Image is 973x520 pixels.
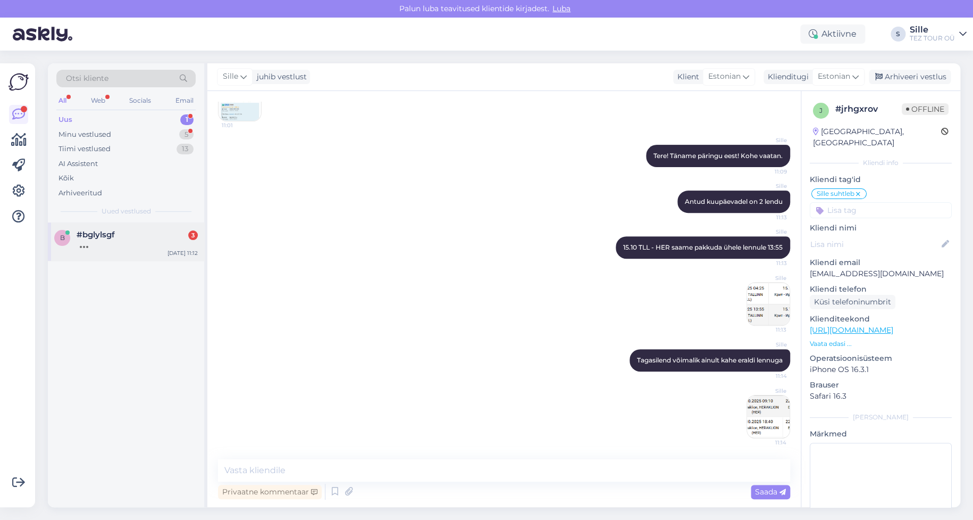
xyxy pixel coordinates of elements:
p: Klienditeekond [810,313,952,325]
p: Märkmed [810,428,952,440]
span: Sille [223,71,238,82]
div: All [56,94,69,108]
span: Sille suhtleb [817,191,854,197]
div: Email [173,94,196,108]
p: Kliendi tag'id [810,174,952,185]
div: Sille [910,26,955,34]
span: #bglylsgf [77,230,115,240]
div: Aktiivne [800,24,865,44]
div: Kliendi info [810,158,952,168]
div: Kõik [58,173,74,184]
div: [PERSON_NAME] [810,412,952,422]
div: 1 [180,114,194,125]
div: AI Assistent [58,159,98,169]
span: 11:09 [747,168,787,176]
p: [EMAIL_ADDRESS][DOMAIN_NAME] [810,268,952,279]
span: Sille [747,341,787,349]
div: Uus [58,114,72,125]
span: 15.10 TLL - HER saame pakkuda ühele lennule 13:55 [623,243,783,251]
span: Tere! Täname päringu eest! Kohe vaatan. [653,152,783,160]
p: Vaata edasi ... [810,339,952,349]
span: Tagasilend võimalik ainult kahe eraldi lennuga [637,356,783,364]
span: 11:14 [746,439,786,447]
span: Sille [746,274,786,282]
img: Attachment [747,395,790,438]
span: Estonian [818,71,850,82]
a: [URL][DOMAIN_NAME] [810,325,893,335]
div: Arhiveeri vestlus [869,70,951,84]
input: Lisa nimi [810,238,940,250]
div: Web [89,94,107,108]
div: 13 [177,144,194,154]
p: Brauser [810,379,952,391]
div: Socials [127,94,153,108]
div: Klient [673,71,699,82]
span: 11:13 [747,259,787,267]
div: Privaatne kommentaar [218,485,322,499]
span: Offline [902,103,949,115]
img: Attachment [747,283,790,325]
img: Askly Logo [9,72,29,92]
span: 11:01 [222,121,262,129]
span: b [60,234,65,242]
span: Estonian [708,71,741,82]
p: Kliendi nimi [810,222,952,234]
span: Sille [746,387,786,395]
span: Uued vestlused [102,207,151,216]
p: Kliendi telefon [810,284,952,295]
span: Sille [747,182,787,190]
div: S [891,27,905,42]
span: Sille [747,136,787,144]
span: Luba [549,4,574,13]
span: 11:13 [746,326,786,334]
div: Küsi telefoninumbrit [810,295,895,309]
div: Arhiveeritud [58,188,102,199]
div: Klienditugi [764,71,809,82]
p: Safari 16.3 [810,391,952,402]
div: Tiimi vestlused [58,144,111,154]
a: SilleTEZ TOUR OÜ [910,26,967,43]
div: [GEOGRAPHIC_DATA], [GEOGRAPHIC_DATA] [813,126,941,148]
div: # jrhgxrov [835,103,902,115]
span: Sille [747,228,787,236]
span: Antud kuupäevadel on 2 lendu [685,197,783,205]
input: Lisa tag [810,202,952,218]
p: iPhone OS 16.3.1 [810,364,952,375]
div: [DATE] 11:12 [167,249,198,257]
span: Saada [755,487,786,497]
p: Operatsioonisüsteem [810,353,952,364]
span: 11:13 [747,213,787,221]
div: Minu vestlused [58,129,111,140]
span: 11:14 [747,372,787,380]
div: TEZ TOUR OÜ [910,34,955,43]
p: Kliendi email [810,257,952,268]
div: juhib vestlust [253,71,307,82]
div: 5 [179,129,194,140]
div: 3 [188,230,198,240]
span: j [819,106,823,114]
span: Otsi kliente [66,73,108,84]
